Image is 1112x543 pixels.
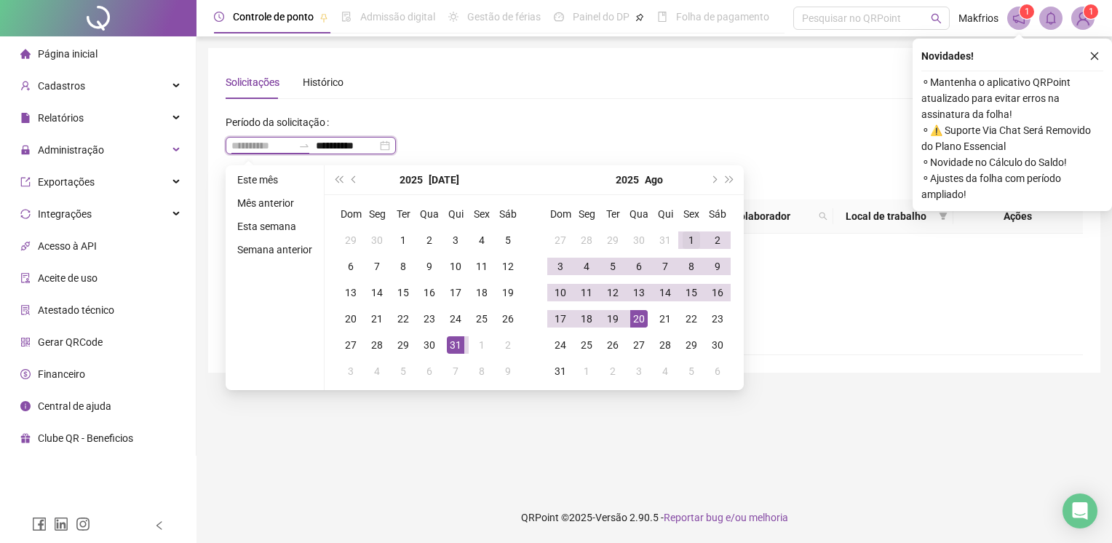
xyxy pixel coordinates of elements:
td: 2025-08-31 [547,358,573,384]
td: 2025-08-05 [600,253,626,280]
td: 2025-07-26 [495,306,521,332]
div: 4 [473,231,491,249]
span: dollar [20,369,31,379]
span: lock [20,145,31,155]
td: 2025-08-03 [338,358,364,384]
td: 2025-09-04 [652,358,678,384]
div: 8 [683,258,700,275]
th: Sex [678,201,704,227]
div: 26 [499,310,517,328]
div: 13 [342,284,360,301]
td: 2025-09-01 [573,358,600,384]
span: Makfrios [958,10,998,26]
div: 12 [604,284,621,301]
td: 2025-08-25 [573,332,600,358]
div: 16 [709,284,726,301]
div: 27 [630,336,648,354]
div: 1 [683,231,700,249]
td: 2025-08-17 [547,306,573,332]
footer: QRPoint © 2025 - 2.90.5 - [196,492,1112,543]
th: Sáb [704,201,731,227]
div: 5 [394,362,412,380]
td: 2025-08-07 [652,253,678,280]
td: 2025-07-30 [626,227,652,253]
div: 29 [342,231,360,249]
td: 2025-08-26 [600,332,626,358]
span: audit [20,273,31,283]
td: 2025-08-28 [652,332,678,358]
div: 20 [630,310,648,328]
div: 23 [421,310,438,328]
div: 25 [578,336,595,354]
span: linkedin [54,517,68,531]
span: Reportar bug e/ou melhoria [664,512,788,523]
td: 2025-08-04 [364,358,390,384]
div: 1 [578,362,595,380]
td: 2025-08-12 [600,280,626,306]
span: search [816,205,830,227]
div: 13 [630,284,648,301]
span: pushpin [319,13,328,22]
th: Qui [442,201,469,227]
th: Qui [652,201,678,227]
div: 11 [578,284,595,301]
div: 7 [368,258,386,275]
div: 19 [499,284,517,301]
span: Administração [38,144,104,156]
div: 4 [368,362,386,380]
th: Qua [626,201,652,227]
div: 6 [342,258,360,275]
span: Financeiro [38,368,85,380]
th: Seg [573,201,600,227]
td: 2025-07-12 [495,253,521,280]
td: 2025-07-05 [495,227,521,253]
span: Gerar QRCode [38,336,103,348]
td: 2025-07-06 [338,253,364,280]
span: Página inicial [38,48,98,60]
td: 2025-09-03 [626,358,652,384]
td: 2025-09-06 [704,358,731,384]
span: Versão [595,512,627,523]
div: 10 [552,284,569,301]
td: 2025-08-05 [390,358,416,384]
td: 2025-08-10 [547,280,573,306]
span: Cadastros [38,80,85,92]
td: 2025-07-20 [338,306,364,332]
div: 30 [630,231,648,249]
td: 2025-08-14 [652,280,678,306]
td: 2025-08-03 [547,253,573,280]
button: month panel [429,165,459,194]
div: 8 [473,362,491,380]
div: 5 [683,362,700,380]
div: 29 [683,336,700,354]
td: 2025-07-03 [442,227,469,253]
td: 2025-08-16 [704,280,731,306]
td: 2025-07-01 [390,227,416,253]
div: 10 [447,258,464,275]
th: Ter [390,201,416,227]
td: 2025-08-19 [600,306,626,332]
div: 15 [394,284,412,301]
span: left [154,520,164,531]
span: solution [20,305,31,315]
td: 2025-07-14 [364,280,390,306]
div: 2 [604,362,621,380]
span: filter [939,212,948,221]
span: pushpin [635,13,644,22]
td: 2025-07-31 [652,227,678,253]
div: 28 [368,336,386,354]
button: year panel [400,165,423,194]
span: ⚬ Mantenha o aplicativo QRPoint atualizado para evitar erros na assinatura da folha! [921,74,1103,122]
td: 2025-08-01 [678,227,704,253]
span: Clube QR - Beneficios [38,432,133,444]
td: 2025-07-02 [416,227,442,253]
div: 4 [656,362,674,380]
div: 23 [709,310,726,328]
div: 24 [447,310,464,328]
sup: 1 [1020,4,1034,19]
td: 2025-07-25 [469,306,495,332]
span: to [298,140,310,151]
label: Período da solicitação [226,111,335,134]
td: 2025-08-02 [704,227,731,253]
span: notification [1012,12,1025,25]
